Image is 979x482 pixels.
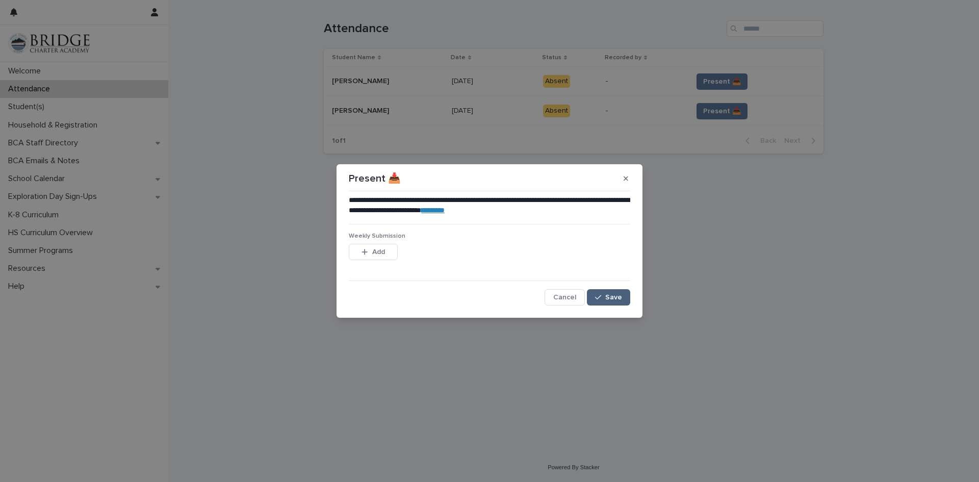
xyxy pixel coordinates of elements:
[545,289,585,306] button: Cancel
[349,172,401,185] p: Present 📥
[349,233,405,239] span: Weekly Submission
[349,244,398,260] button: Add
[372,248,385,256] span: Add
[587,289,630,306] button: Save
[605,294,622,301] span: Save
[553,294,576,301] span: Cancel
